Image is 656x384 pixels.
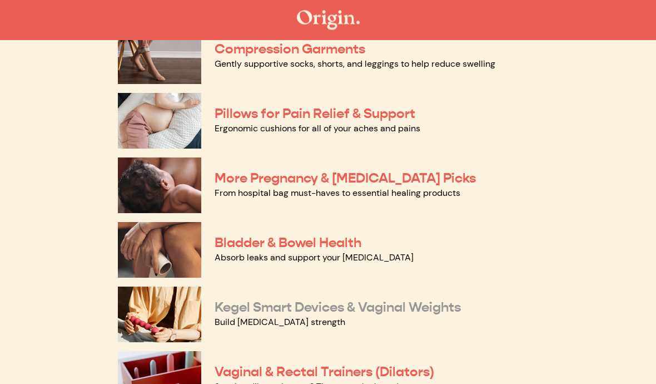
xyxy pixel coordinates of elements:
[118,223,201,278] img: Bladder & Bowel Health
[215,317,345,328] a: Build [MEDICAL_DATA] strength
[118,93,201,149] img: Pillows for Pain Relief & Support
[118,158,201,214] img: More Pregnancy & Postpartum Picks
[215,170,476,187] a: More Pregnancy & [MEDICAL_DATA] Picks
[215,41,365,58] a: Compression Garments
[215,123,420,135] a: Ergonomic cushions for all of your aches and pains
[118,287,201,343] img: Kegel Smart Devices & Vaginal Weights
[297,11,360,30] img: The Origin Shop
[215,106,415,122] a: Pillows for Pain Relief & Support
[215,299,461,316] a: Kegel Smart Devices & Vaginal Weights
[215,235,361,252] a: Bladder & Bowel Health
[118,29,201,85] img: Compression Garments
[215,58,495,70] a: Gently supportive socks, shorts, and leggings to help reduce swelling
[215,252,414,264] a: Absorb leaks and support your [MEDICAL_DATA]
[215,364,434,381] a: Vaginal & Rectal Trainers (Dilators)
[215,188,460,199] a: From hospital bag must-haves to essential healing products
